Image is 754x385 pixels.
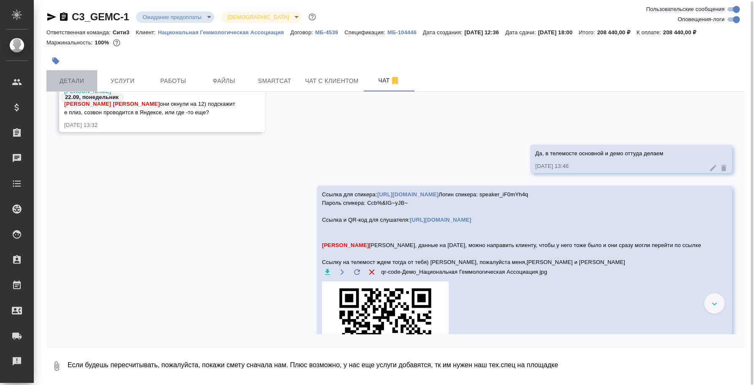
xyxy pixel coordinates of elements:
p: Ответственная команда: [46,29,113,36]
span: Пользовательские сообщения [646,5,724,14]
button: Скопировать ссылку для ЯМессенджера [46,12,57,22]
span: qr-code-Демо_Национальная Геммологическая Ассоциация.jpg [381,268,547,276]
p: 22.09, понедельник [65,93,119,102]
a: C3_GEMC-1 [72,11,129,22]
label: Обновить файл [351,267,362,277]
span: Оповещения-логи [678,15,724,24]
span: Smartcat [254,76,295,86]
p: Дата сдачи: [505,29,538,36]
p: [DATE] 18:00 [538,29,579,36]
span: Да, в телемосте основной и демо оттуда делаем [535,150,663,157]
div: [DATE] 13:32 [64,121,235,129]
span: Файлы [204,76,244,86]
p: Сити3 [113,29,136,36]
div: Ожидание предоплаты [136,11,214,23]
span: Чат с клиентом [305,76,359,86]
p: Договор: [290,29,315,36]
p: Клиент: [136,29,158,36]
button: 0.00 RUB; [111,37,122,48]
a: МБ-104446 [387,28,423,36]
div: [DATE] 13:46 [535,162,702,170]
button: Ожидание предоплаты [140,14,204,21]
button: Скачать [322,267,332,277]
a: МБ-4539 [315,28,344,36]
a: [URL][DOMAIN_NAME] [377,191,438,198]
p: К оплате: [637,29,663,36]
p: 208 440,00 ₽ [663,29,702,36]
span: Услуги [102,76,143,86]
div: Ожидание предоплаты [221,11,302,23]
button: Скопировать ссылку [59,12,69,22]
a: [URL][DOMAIN_NAME] [410,217,471,223]
p: Маржинальность: [46,39,95,46]
button: [DEMOGRAPHIC_DATA] [225,14,291,21]
button: Удалить файл [366,267,377,277]
p: [DATE] 12:36 [464,29,505,36]
p: Дата создания: [423,29,464,36]
button: Доп статусы указывают на важность/срочность заказа [307,11,318,22]
span: Чат [369,75,409,86]
button: Добавить тэг [46,52,65,70]
span: Работы [153,76,193,86]
p: 100% [95,39,111,46]
span: [PERSON_NAME] [322,242,369,248]
p: Национальная Геммологическая Ассоциация [158,29,291,36]
p: 208 440,00 ₽ [597,29,636,36]
span: Детали [52,76,92,86]
a: Национальная Геммологическая Ассоциация [158,28,291,36]
p: Спецификация: [344,29,387,36]
p: МБ-104446 [387,29,423,36]
p: МБ-4539 [315,29,344,36]
span: Ссылка для спикера: Логин спикера: speaker_iF0mYh4q Пароль спикера: Ccb%&IG~yJB~ Ссылка и QR-код ... [322,190,702,267]
p: Итого: [579,29,597,36]
button: Открыть на драйве [337,267,347,277]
